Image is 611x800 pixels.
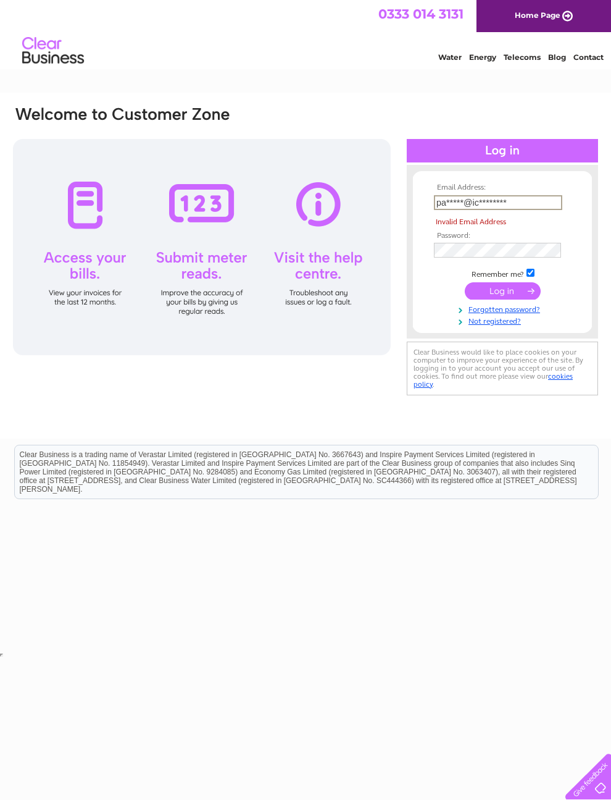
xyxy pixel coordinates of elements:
[504,53,541,62] a: Telecoms
[434,303,574,314] a: Forgotten password?
[378,6,463,22] a: 0333 014 3131
[469,53,496,62] a: Energy
[434,314,574,326] a: Not registered?
[436,217,506,226] span: Invalid Email Address
[22,32,85,70] img: logo.png
[548,53,566,62] a: Blog
[438,53,462,62] a: Water
[573,53,604,62] a: Contact
[15,7,598,60] div: Clear Business is a trading name of Verastar Limited (registered in [GEOGRAPHIC_DATA] No. 3667643...
[431,183,574,192] th: Email Address:
[465,282,541,300] input: Submit
[407,342,598,395] div: Clear Business would like to place cookies on your computer to improve your experience of the sit...
[431,267,574,279] td: Remember me?
[431,232,574,240] th: Password:
[414,372,573,389] a: cookies policy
